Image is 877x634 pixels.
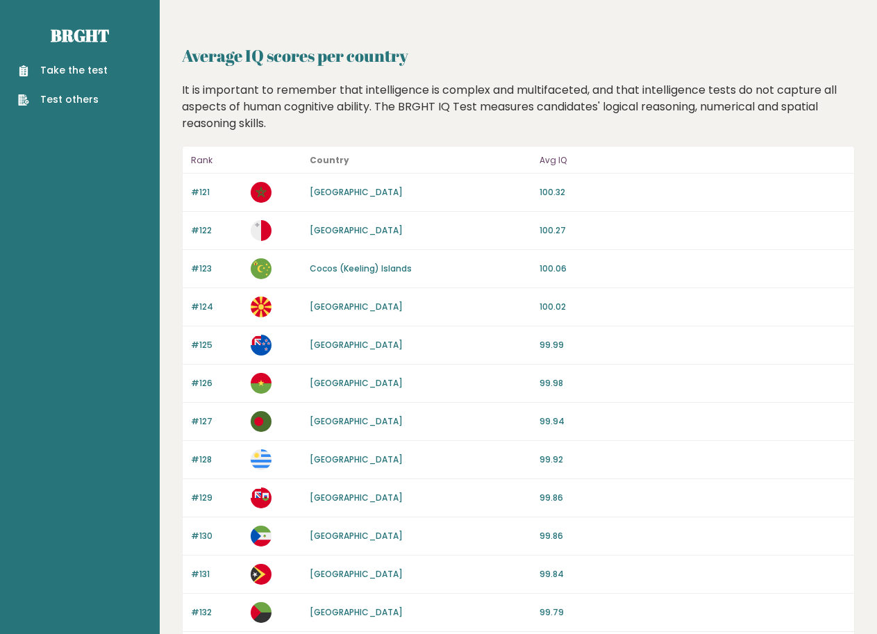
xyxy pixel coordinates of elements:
a: [GEOGRAPHIC_DATA] [310,453,403,465]
p: 99.92 [540,453,846,466]
img: gq.svg [251,526,272,547]
p: Rank [191,152,242,169]
img: bm.svg [251,487,272,508]
img: uy.svg [251,449,272,470]
a: Brght [51,24,109,47]
b: Country [310,154,349,166]
p: 99.86 [540,530,846,542]
a: Cocos (Keeling) Islands [310,262,412,274]
h2: Average IQ scores per country [182,43,855,68]
p: #127 [191,415,242,428]
a: [GEOGRAPHIC_DATA] [310,568,403,580]
a: [GEOGRAPHIC_DATA] [310,492,403,503]
a: [GEOGRAPHIC_DATA] [310,186,403,198]
p: 100.06 [540,262,846,275]
p: 99.94 [540,415,846,428]
a: Take the test [18,63,108,78]
p: #128 [191,453,242,466]
a: [GEOGRAPHIC_DATA] [310,415,403,427]
a: [GEOGRAPHIC_DATA] [310,377,403,389]
p: #121 [191,186,242,199]
a: Test others [18,92,108,107]
p: #124 [191,301,242,313]
p: Avg IQ [540,152,846,169]
img: ma.svg [251,182,272,203]
p: #122 [191,224,242,237]
p: #132 [191,606,242,619]
img: tl.svg [251,564,272,585]
img: cc.svg [251,258,272,279]
p: 99.84 [540,568,846,581]
img: bf.svg [251,373,272,394]
a: [GEOGRAPHIC_DATA] [310,606,403,618]
div: It is important to remember that intelligence is complex and multifaceted, and that intelligence ... [177,82,860,132]
p: #131 [191,568,242,581]
a: [GEOGRAPHIC_DATA] [310,339,403,351]
p: #125 [191,339,242,351]
p: #123 [191,262,242,275]
p: #126 [191,377,242,390]
a: [GEOGRAPHIC_DATA] [310,301,403,312]
a: [GEOGRAPHIC_DATA] [310,530,403,542]
p: 99.98 [540,377,846,390]
img: bd.svg [251,411,272,432]
a: [GEOGRAPHIC_DATA] [310,224,403,236]
p: 99.79 [540,606,846,619]
p: #130 [191,530,242,542]
img: mt.svg [251,220,272,241]
p: 99.86 [540,492,846,504]
p: 100.32 [540,186,846,199]
p: 99.99 [540,339,846,351]
p: 100.27 [540,224,846,237]
p: 100.02 [540,301,846,313]
img: nz.svg [251,335,272,356]
img: mq.svg [251,602,272,623]
img: mk.svg [251,297,272,317]
p: #129 [191,492,242,504]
